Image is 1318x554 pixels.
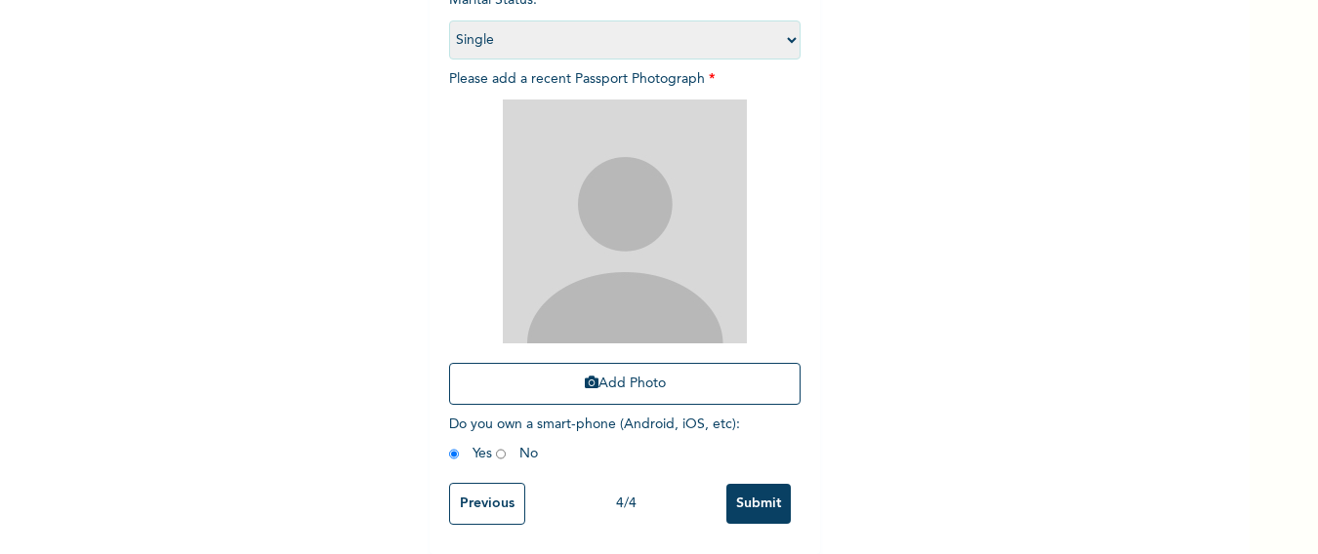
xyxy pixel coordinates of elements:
button: Add Photo [449,363,801,405]
input: Previous [449,483,525,525]
div: 4 / 4 [525,494,726,514]
span: Do you own a smart-phone (Android, iOS, etc) : Yes No [449,417,740,460]
input: Submit [726,484,791,524]
span: Please add a recent Passport Photograph [449,72,801,415]
img: Crop [503,99,747,343]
